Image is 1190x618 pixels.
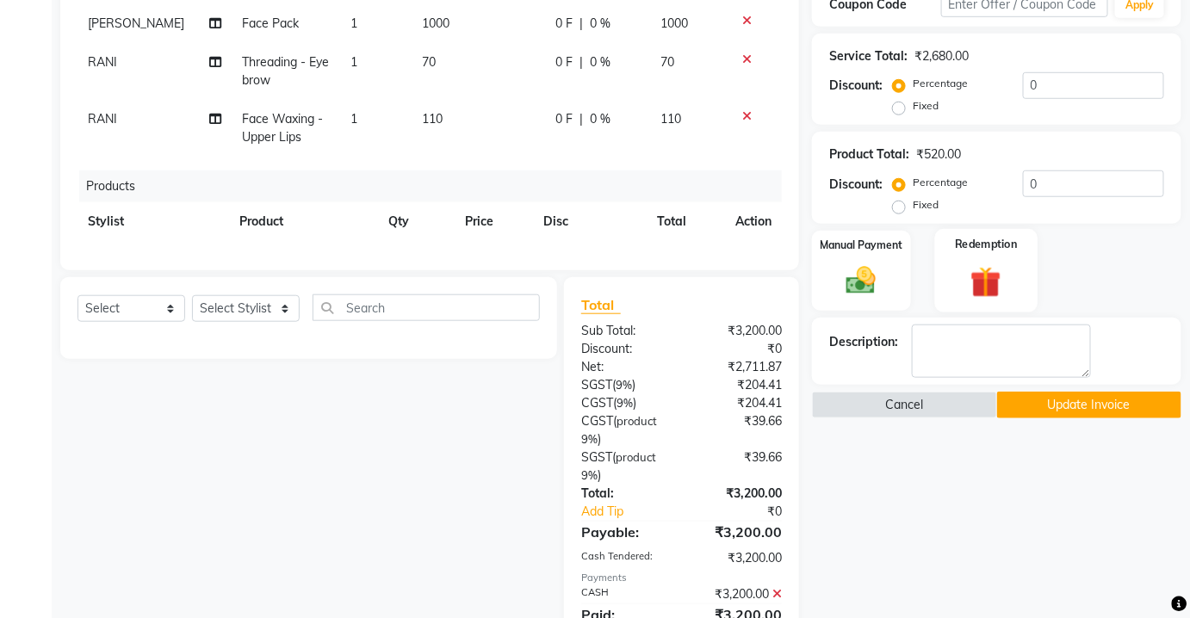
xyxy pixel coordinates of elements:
[681,549,795,567] div: ₹3,200.00
[725,202,782,241] th: Action
[568,358,682,376] div: Net:
[812,392,997,418] button: Cancel
[660,15,688,31] span: 1000
[829,333,898,351] div: Description:
[581,432,598,446] span: 9%
[700,503,795,521] div: ₹0
[581,413,613,429] span: CGST
[533,202,647,241] th: Disc
[997,392,1182,418] button: Update Invoice
[555,53,573,71] span: 0 F
[681,485,795,503] div: ₹3,200.00
[555,110,573,128] span: 0 F
[88,54,117,70] span: RANI
[681,522,795,542] div: ₹3,200.00
[580,53,583,71] span: |
[229,202,378,241] th: Product
[581,377,612,392] span: SGST
[681,448,795,485] div: ₹39.66
[913,98,939,114] label: Fixed
[829,176,883,194] div: Discount:
[660,111,681,127] span: 110
[568,448,682,485] div: ( )
[422,15,449,31] span: 1000
[239,252,363,286] span: ACNILITE ZN FOAMING FACE WASH
[543,251,561,269] span: 0 F
[837,263,885,298] img: _cash.svg
[617,396,633,410] span: 9%
[955,236,1017,252] label: Redemption
[243,54,330,88] span: Threading - Eyebrow
[350,15,357,31] span: 1
[350,54,357,70] span: 1
[243,111,324,145] span: Face Waxing - Upper Lips
[455,202,533,241] th: Price
[660,54,674,70] span: 70
[578,251,598,269] span: 0 %
[913,76,968,91] label: Percentage
[465,252,486,268] span: 520
[568,376,682,394] div: ( )
[568,485,682,503] div: Total:
[581,468,598,482] span: 9%
[681,358,795,376] div: ₹2,711.87
[88,15,184,31] span: [PERSON_NAME]
[681,585,795,603] div: ₹3,200.00
[617,414,657,428] span: product
[422,54,436,70] span: 70
[681,376,795,394] div: ₹204.41
[581,395,613,411] span: CGST
[914,47,969,65] div: ₹2,680.00
[568,549,682,567] div: Cash Tendered:
[581,449,612,465] span: SGST
[243,15,300,31] span: Face Pack
[913,197,939,213] label: Fixed
[568,503,700,521] a: Add Tip
[313,294,540,321] input: Search
[388,252,395,268] span: 1
[350,111,357,127] span: 1
[913,175,968,190] label: Percentage
[88,252,141,268] span: CHARMS
[829,77,883,95] div: Discount:
[590,15,610,33] span: 0 %
[820,238,902,253] label: Manual Payment
[568,412,682,448] div: ( )
[590,110,610,128] span: 0 %
[681,412,795,448] div: ₹39.66
[616,378,632,392] span: 9%
[567,251,571,269] span: |
[916,145,961,164] div: ₹520.00
[580,15,583,33] span: |
[580,110,583,128] span: |
[657,252,678,268] span: 520
[79,170,795,202] div: Products
[568,522,682,542] div: Payable:
[681,340,795,358] div: ₹0
[568,585,682,603] div: CASH
[829,47,908,65] div: Service Total:
[568,394,682,412] div: ( )
[555,15,573,33] span: 0 F
[88,111,117,127] span: RANI
[681,322,795,340] div: ₹3,200.00
[590,53,610,71] span: 0 %
[647,202,725,241] th: Total
[581,296,621,314] span: Total
[681,394,795,412] div: ₹204.41
[961,263,1011,301] img: _gift.svg
[422,111,443,127] span: 110
[829,145,909,164] div: Product Total:
[378,202,455,241] th: Qty
[568,322,682,340] div: Sub Total:
[616,450,656,464] span: product
[77,202,229,241] th: Stylist
[568,340,682,358] div: Discount:
[581,571,782,585] div: Payments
